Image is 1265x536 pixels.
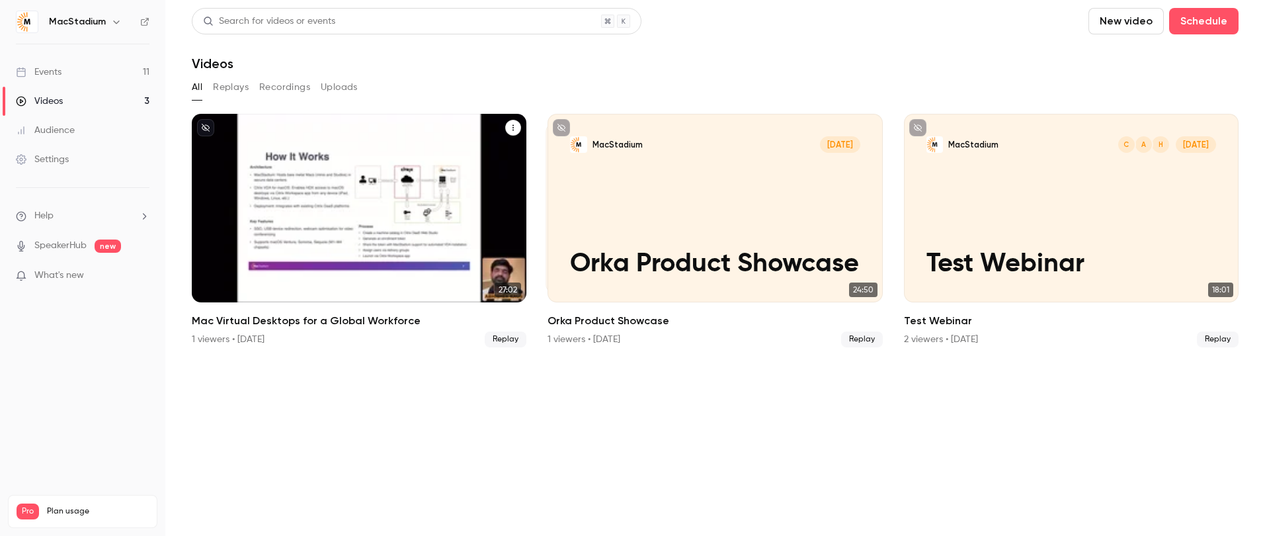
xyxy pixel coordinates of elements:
[904,333,978,346] div: 2 viewers • [DATE]
[548,313,882,329] h2: Orka Product Showcase
[17,11,38,32] img: MacStadium
[849,283,877,297] span: 24:50
[192,77,202,98] button: All
[570,249,860,280] p: Orka Product Showcase
[926,249,1216,280] p: Test Webinar
[909,119,926,136] button: unpublished
[34,239,87,253] a: SpeakerHub
[1151,135,1170,154] div: H
[47,506,149,517] span: Plan usage
[1134,135,1153,154] div: A
[592,139,643,150] p: MacStadium
[16,66,61,79] div: Events
[1117,135,1136,154] div: C
[1176,136,1216,153] span: [DATE]
[904,313,1239,329] h2: Test Webinar
[820,136,860,153] span: [DATE]
[192,313,526,329] h2: Mac Virtual Desktops for a Global Workforce
[495,283,521,297] span: 27:02
[49,15,106,28] h6: MacStadium
[16,153,69,166] div: Settings
[1088,8,1164,34] button: New video
[948,139,999,150] p: MacStadium
[17,504,39,519] span: Pro
[548,114,882,347] li: Orka Product Showcase
[192,56,233,71] h1: Videos
[1208,283,1233,297] span: 18:01
[192,114,526,347] li: Mac Virtual Desktops for a Global Workforce
[134,270,149,282] iframe: Noticeable Trigger
[34,269,84,283] span: What's new
[192,333,265,346] div: 1 viewers • [DATE]
[485,332,526,347] span: Replay
[192,8,1239,528] section: Videos
[259,77,310,98] button: Recordings
[904,114,1239,347] a: Test WebinarMacStadiumHAC[DATE]Test Webinar18:01Test Webinar2 viewers • [DATE]Replay
[192,114,526,347] a: 27:02Mac Virtual Desktops for a Global Workforce1 viewers • [DATE]Replay
[548,114,882,347] a: Orka Product ShowcaseMacStadium[DATE]Orka Product Showcase24:50Orka Product ShowcaseMacStadium[DA...
[203,15,335,28] div: Search for videos or events
[548,333,620,346] div: 1 viewers • [DATE]
[553,119,570,136] button: unpublished
[16,95,63,108] div: Videos
[570,136,587,153] img: Orka Product Showcase
[192,114,1239,347] ul: Videos
[16,124,75,137] div: Audience
[1197,332,1239,347] span: Replay
[95,240,121,253] span: new
[16,209,149,223] li: help-dropdown-opener
[1169,8,1239,34] button: Schedule
[904,114,1239,347] li: Test Webinar
[197,119,214,136] button: unpublished
[213,77,249,98] button: Replays
[841,332,883,347] span: Replay
[34,209,54,223] span: Help
[926,136,943,153] img: Test Webinar
[321,77,358,98] button: Uploads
